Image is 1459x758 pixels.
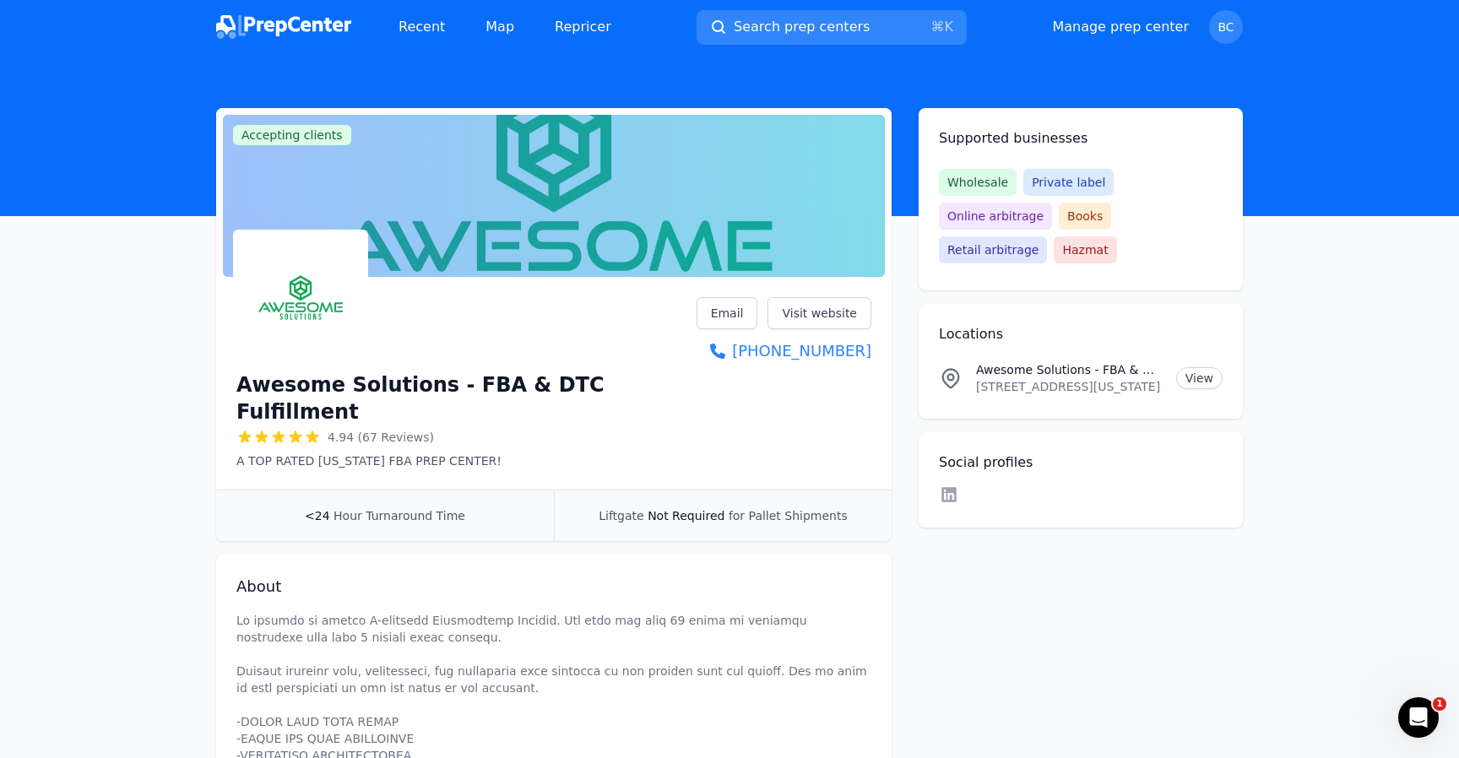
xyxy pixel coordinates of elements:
[599,509,643,522] span: Liftgate
[236,452,697,469] p: A TOP RATED [US_STATE] FBA PREP CENTER!
[1054,236,1116,263] span: Hazmat
[236,575,871,598] h2: About
[236,371,697,425] h1: Awesome Solutions - FBA & DTC Fulfillment
[939,203,1052,230] span: Online arbitrage
[328,429,434,446] span: 4.94 (67 Reviews)
[697,339,871,363] a: [PHONE_NUMBER]
[1176,367,1223,389] a: View
[385,10,458,44] a: Recent
[729,509,848,522] span: for Pallet Shipments
[939,324,1223,344] h2: Locations
[648,509,724,522] span: Not Required
[1209,10,1243,44] button: BC
[1218,21,1234,33] span: BC
[939,128,1223,149] h2: Supported businesses
[541,10,625,44] a: Repricer
[1398,697,1439,738] iframe: Intercom live chat
[236,233,365,361] img: Awesome Solutions - FBA & DTC Fulfillment
[697,10,967,45] button: Search prep centers⌘K
[939,236,1047,263] span: Retail arbitrage
[1052,17,1189,37] a: Manage prep center
[945,19,954,35] kbd: K
[216,15,351,39] img: PrepCenter
[976,361,1163,378] p: Awesome Solutions - FBA & DTC Fulfillment Location
[1023,169,1114,196] span: Private label
[931,19,945,35] kbd: ⌘
[472,10,528,44] a: Map
[1059,203,1111,230] span: Books
[767,297,871,329] a: Visit website
[734,17,870,37] span: Search prep centers
[233,125,351,145] span: Accepting clients
[334,509,465,522] span: Hour Turnaround Time
[939,452,1223,473] h2: Social profiles
[697,297,758,329] a: Email
[305,509,330,522] span: <24
[939,169,1017,196] span: Wholesale
[1433,697,1446,711] span: 1
[976,378,1163,395] p: [STREET_ADDRESS][US_STATE]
